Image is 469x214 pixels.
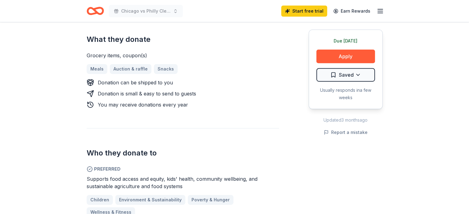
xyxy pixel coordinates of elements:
[339,71,354,79] span: Saved
[98,79,173,86] div: Donation can be shipped to you
[90,196,109,204] span: Children
[191,196,230,204] span: Poverty & Hunger
[87,176,257,189] span: Supports food access and equity, kids' health, community wellbeing, and sustainable agriculture a...
[87,195,113,205] a: Children
[87,148,279,158] h2: Who they donate to
[98,90,196,97] div: Donation is small & easy to send to guests
[87,52,279,59] div: Grocery items, coupon(s)
[309,116,383,124] div: Updated 3 months ago
[87,165,279,173] span: Preferred
[109,5,183,17] button: Chicago vs Philly Clean-Off
[330,6,374,17] a: Earn Rewards
[281,6,327,17] a: Start free trial
[115,195,185,205] a: Environment & Sustainability
[316,50,375,63] button: Apply
[188,195,233,205] a: Poverty & Hunger
[87,34,279,44] h2: What they donate
[98,101,188,108] div: You may receive donations every year
[87,4,104,18] a: Home
[324,129,368,136] button: Report a mistake
[154,64,178,74] a: Snacks
[119,196,182,204] span: Environment & Sustainability
[316,68,375,82] button: Saved
[316,87,375,101] div: Usually responds in a few weeks
[110,64,151,74] a: Auction & raffle
[87,64,107,74] a: Meals
[316,37,375,45] div: Due [DATE]
[121,7,171,15] span: Chicago vs Philly Clean-Off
